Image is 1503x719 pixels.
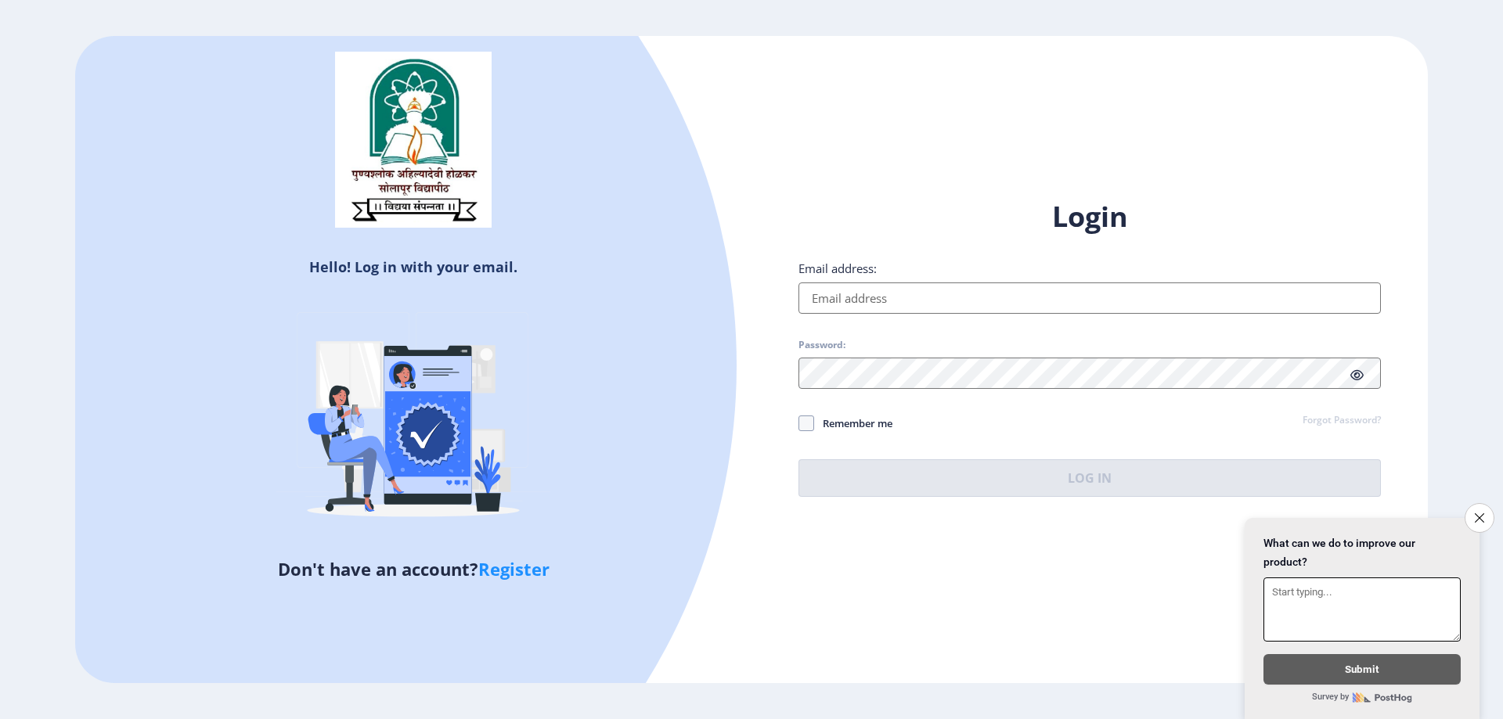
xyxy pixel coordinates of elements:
span: Remember me [814,414,892,433]
img: Verified-rafiki.svg [276,282,550,556]
input: Email address [798,282,1381,314]
h1: Login [798,198,1381,235]
img: sulogo.png [335,52,492,228]
button: Log In [798,459,1381,497]
label: Email address: [798,261,877,276]
label: Password: [798,339,845,351]
a: Forgot Password? [1303,414,1381,428]
h5: Don't have an account? [87,556,740,581]
a: Register [478,557,550,581]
